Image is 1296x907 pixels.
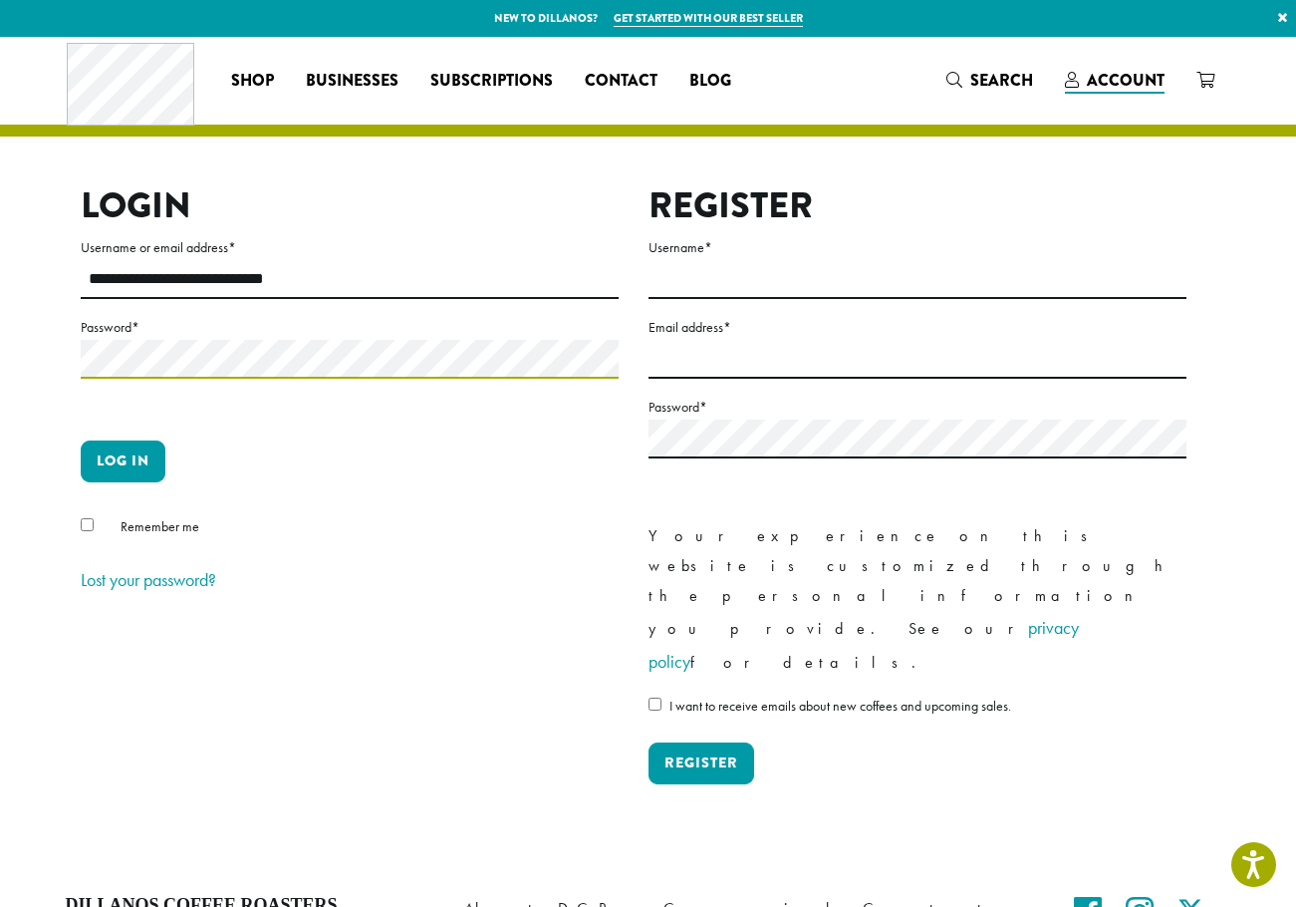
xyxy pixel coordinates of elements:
[648,743,754,784] button: Register
[81,235,619,260] label: Username or email address
[970,69,1033,92] span: Search
[648,616,1079,673] a: privacy policy
[81,441,165,482] button: Log in
[215,65,290,97] a: Shop
[648,698,661,711] input: I want to receive emails about new coffees and upcoming sales.
[648,521,1186,679] p: Your experience on this website is customized through the personal information you provide. See o...
[689,69,731,94] span: Blog
[81,184,619,227] h2: Login
[585,69,657,94] span: Contact
[430,69,553,94] span: Subscriptions
[121,517,199,535] span: Remember me
[81,315,619,340] label: Password
[669,697,1011,715] span: I want to receive emails about new coffees and upcoming sales.
[1087,69,1165,92] span: Account
[614,10,803,27] a: Get started with our best seller
[648,184,1186,227] h2: Register
[648,395,1186,420] label: Password
[81,568,216,591] a: Lost your password?
[648,235,1186,260] label: Username
[231,69,274,94] span: Shop
[648,315,1186,340] label: Email address
[306,69,398,94] span: Businesses
[930,64,1049,97] a: Search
